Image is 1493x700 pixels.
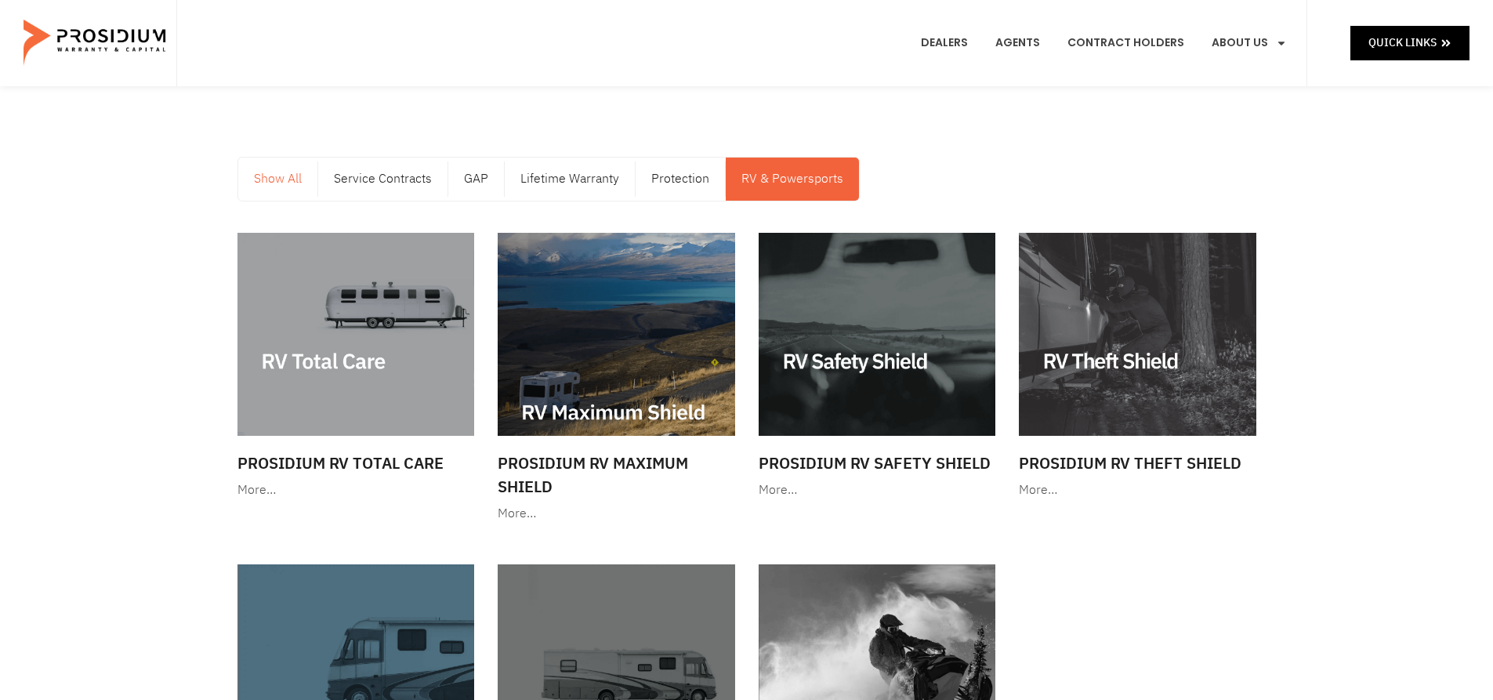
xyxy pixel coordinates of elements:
a: GAP [448,158,504,201]
a: Prosidium RV Maximum Shield More… [490,225,743,533]
div: More… [498,502,735,525]
a: Prosidium RV Theft Shield More… [1011,225,1264,510]
a: Protection [636,158,725,201]
a: Service Contracts [318,158,448,201]
a: Prosidium RV Safety Shield More… [751,225,1004,510]
a: Lifetime Warranty [505,158,635,201]
a: About Us [1200,14,1299,72]
h3: Prosidium RV Safety Shield [759,452,996,475]
a: RV & Powersports [726,158,859,201]
nav: Menu [909,14,1299,72]
h3: Prosidium RV Theft Shield [1019,452,1256,475]
div: More… [759,479,996,502]
nav: Menu [238,158,859,201]
a: Dealers [909,14,980,72]
span: Quick Links [1368,33,1437,53]
h3: Prosidium RV Maximum Shield [498,452,735,499]
div: More… [1019,479,1256,502]
a: Quick Links [1350,26,1469,60]
div: More… [237,479,475,502]
h3: Prosidium RV Total Care [237,452,475,475]
a: Contract Holders [1056,14,1196,72]
a: Show All [238,158,317,201]
a: Agents [984,14,1052,72]
a: Prosidium RV Total Care More… [230,225,483,510]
